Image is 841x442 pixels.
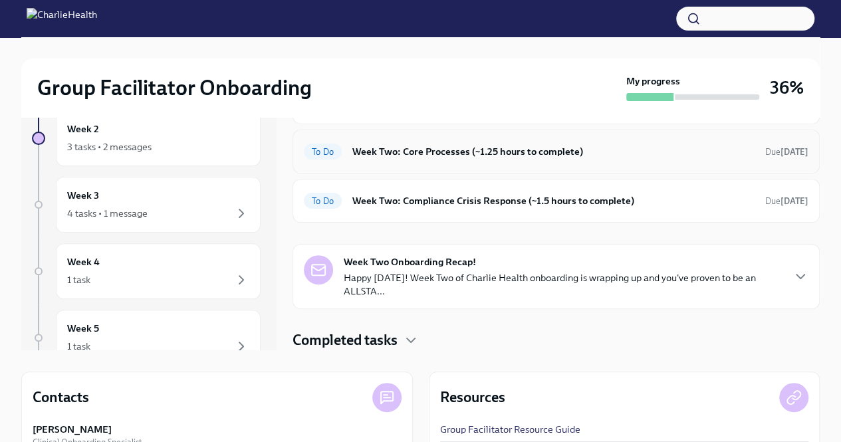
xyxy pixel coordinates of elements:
[33,423,112,436] strong: [PERSON_NAME]
[32,243,261,299] a: Week 41 task
[67,273,90,286] div: 1 task
[765,195,808,207] span: August 25th, 2025 09:00
[781,147,808,157] strong: [DATE]
[344,271,782,298] p: Happy [DATE]! Week Two of Charlie Health onboarding is wrapping up and you've proven to be an ALL...
[304,141,808,162] a: To DoWeek Two: Core Processes (~1.25 hours to complete)Due[DATE]
[770,76,804,100] h3: 36%
[765,146,808,158] span: August 25th, 2025 09:00
[67,188,99,203] h6: Week 3
[32,310,261,366] a: Week 51 task
[67,207,148,220] div: 4 tasks • 1 message
[765,196,808,206] span: Due
[765,147,808,157] span: Due
[304,196,342,206] span: To Do
[440,387,505,407] h4: Resources
[67,321,99,336] h6: Week 5
[352,193,755,208] h6: Week Two: Compliance Crisis Response (~1.5 hours to complete)
[293,330,398,350] h4: Completed tasks
[67,122,99,136] h6: Week 2
[781,196,808,206] strong: [DATE]
[67,255,100,269] h6: Week 4
[304,147,342,157] span: To Do
[32,177,261,233] a: Week 34 tasks • 1 message
[440,423,580,436] a: Group Facilitator Resource Guide
[344,255,476,269] strong: Week Two Onboarding Recap!
[33,387,89,407] h4: Contacts
[32,110,261,166] a: Week 23 tasks • 2 messages
[626,74,680,88] strong: My progress
[67,340,90,353] div: 1 task
[293,330,820,350] div: Completed tasks
[27,8,97,29] img: CharlieHealth
[352,144,755,159] h6: Week Two: Core Processes (~1.25 hours to complete)
[67,140,152,154] div: 3 tasks • 2 messages
[304,190,808,211] a: To DoWeek Two: Compliance Crisis Response (~1.5 hours to complete)Due[DATE]
[37,74,312,101] h2: Group Facilitator Onboarding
